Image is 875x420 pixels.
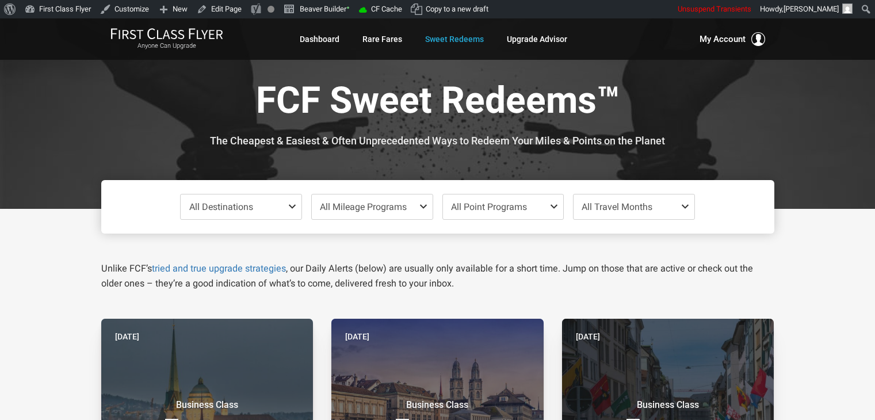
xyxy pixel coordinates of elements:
[345,330,369,343] time: [DATE]
[596,399,740,411] small: Business Class
[115,330,139,343] time: [DATE]
[110,135,766,147] h3: The Cheapest & Easiest & Often Unprecedented Ways to Redeem Your Miles & Points on the Planet
[320,201,407,212] span: All Mileage Programs
[110,28,223,40] img: First Class Flyer
[189,201,253,212] span: All Destinations
[582,201,652,212] span: All Travel Months
[362,29,402,49] a: Rare Fares
[451,201,527,212] span: All Point Programs
[576,330,600,343] time: [DATE]
[300,29,339,49] a: Dashboard
[678,5,751,13] span: Unsuspend Transients
[110,28,223,51] a: First Class FlyerAnyone Can Upgrade
[700,32,765,46] button: My Account
[365,399,509,411] small: Business Class
[507,29,567,49] a: Upgrade Advisor
[784,5,839,13] span: [PERSON_NAME]
[135,399,279,411] small: Business Class
[346,2,350,14] span: •
[700,32,746,46] span: My Account
[425,29,484,49] a: Sweet Redeems
[101,261,774,291] p: Unlike FCF’s , our Daily Alerts (below) are usually only available for a short time. Jump on thos...
[152,263,286,274] a: tried and true upgrade strategies
[110,81,766,125] h1: FCF Sweet Redeems™
[110,42,223,50] small: Anyone Can Upgrade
